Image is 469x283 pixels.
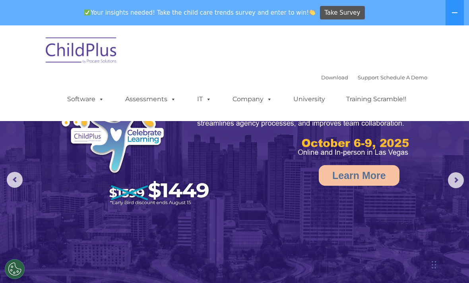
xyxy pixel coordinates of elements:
font: | [321,74,427,81]
a: Support [358,74,379,81]
a: IT [189,91,219,107]
span: Take Survey [324,6,360,20]
div: Drag [432,253,436,277]
img: ✅ [84,10,90,15]
img: 👏 [309,10,315,15]
a: Take Survey [320,6,365,20]
a: Company [225,91,280,107]
a: Download [321,74,348,81]
a: Training Scramble!! [338,91,414,107]
a: Software [59,91,112,107]
button: Cookies Settings [5,259,25,279]
a: University [285,91,333,107]
iframe: Chat Widget [335,197,469,283]
a: Schedule A Demo [380,74,427,81]
span: Your insights needed! Take the child care trends survey and enter to win! [81,5,319,21]
a: Assessments [117,91,184,107]
img: ChildPlus by Procare Solutions [42,32,121,71]
a: Learn More [319,165,399,186]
